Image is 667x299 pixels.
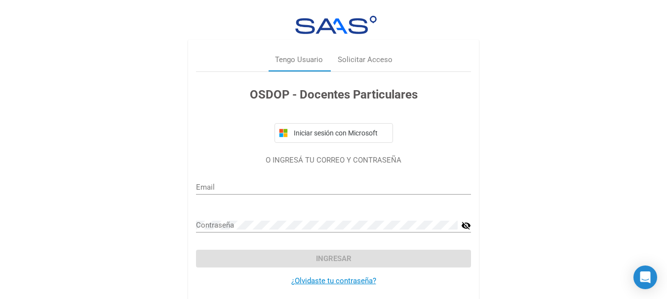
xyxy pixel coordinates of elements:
[633,266,657,289] div: Open Intercom Messenger
[291,276,376,285] a: ¿Olvidaste tu contraseña?
[196,250,471,267] button: Ingresar
[461,220,471,232] mat-icon: visibility_off
[196,86,471,103] h3: OSDOP - Docentes Particulares
[275,54,323,66] div: Tengo Usuario
[275,123,393,143] button: Iniciar sesión con Microsoft
[292,129,389,137] span: Iniciar sesión con Microsoft
[316,254,352,263] span: Ingresar
[196,155,471,166] p: O INGRESÁ TU CORREO Y CONTRASEÑA
[338,54,392,66] div: Solicitar Acceso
